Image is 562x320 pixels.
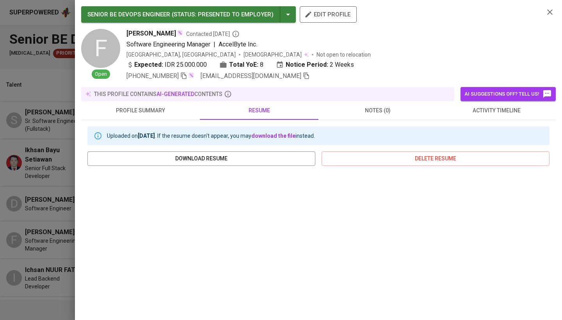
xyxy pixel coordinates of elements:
b: [DATE] [138,133,155,139]
button: download resume [87,151,315,166]
span: AI suggestions off? Tell us! [464,89,552,99]
span: [DEMOGRAPHIC_DATA] [244,51,303,59]
span: notes (0) [323,106,432,116]
span: activity timeline [442,106,551,116]
button: delete resume [322,151,550,166]
span: ( STATUS : Presented to Employer ) [172,11,274,18]
a: download the file [251,133,295,139]
p: Not open to relocation [317,51,371,59]
a: edit profile [300,11,357,17]
button: AI suggestions off? Tell us! [461,87,556,101]
div: 2 Weeks [276,60,354,69]
img: magic_wand.svg [177,30,183,36]
span: 8 [260,60,263,69]
span: Contacted [DATE] [186,30,240,38]
span: delete resume [328,154,543,164]
span: profile summary [86,106,195,116]
p: this profile contains contents [94,90,222,98]
span: SENIOR BE DEVOPS ENGINEER [87,11,170,18]
span: Open [92,71,110,78]
div: F [81,29,120,68]
button: edit profile [300,6,357,23]
button: SENIOR BE DEVOPS ENGINEER (STATUS: Presented to Employer) [81,6,296,23]
span: download resume [94,154,309,164]
svg: By Batam recruiter [232,30,240,38]
span: AccelByte Inc. [219,41,257,48]
div: [GEOGRAPHIC_DATA], [GEOGRAPHIC_DATA] [126,51,236,59]
span: edit profile [306,9,350,20]
div: Uploaded on . If the resume doesn't appear, you may instead. [107,129,315,143]
span: AI-generated [157,91,194,97]
span: | [213,40,215,49]
span: [PERSON_NAME] [126,29,176,38]
span: Software Engineering Manager [126,41,210,48]
span: [EMAIL_ADDRESS][DOMAIN_NAME] [201,72,301,80]
div: IDR 25.000.000 [126,60,207,69]
b: Notice Period: [286,60,328,69]
b: Expected: [134,60,163,69]
span: [PHONE_NUMBER] [126,72,179,80]
span: resume [205,106,314,116]
b: Total YoE: [229,60,258,69]
img: magic_wand.svg [188,72,194,78]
